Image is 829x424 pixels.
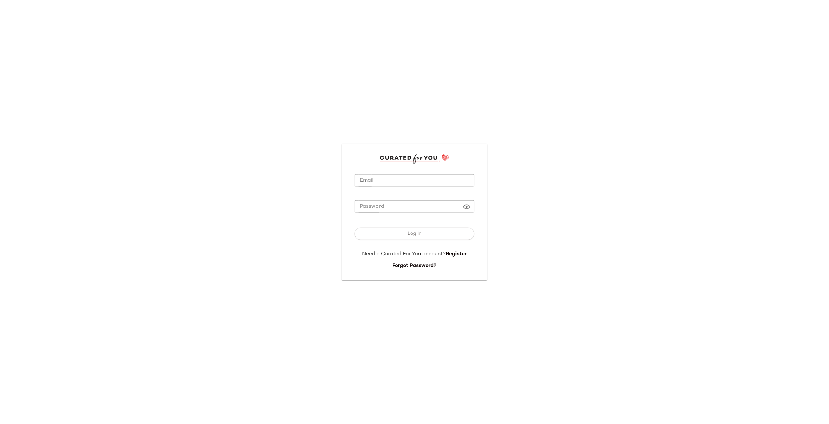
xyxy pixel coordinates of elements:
[362,251,446,257] span: Need a Curated For You account?
[393,263,437,269] a: Forgot Password?
[446,251,467,257] a: Register
[355,228,474,240] button: Log In
[407,231,421,236] span: Log In
[380,154,450,164] img: cfy_login_logo.DGdB1djN.svg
